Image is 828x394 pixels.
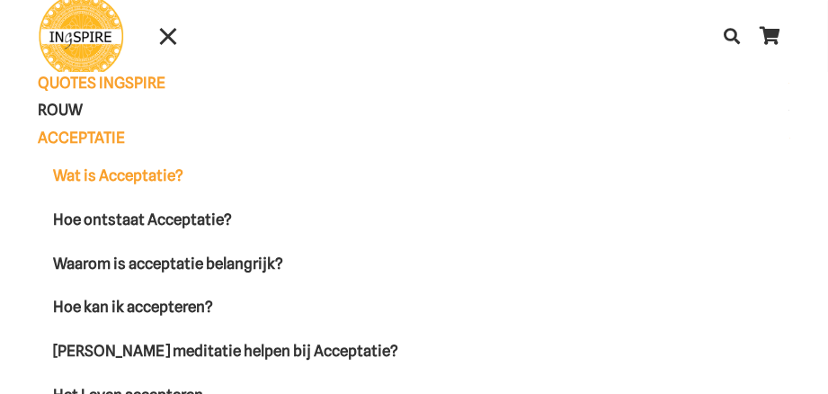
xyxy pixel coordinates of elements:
[39,127,790,154] a: AcceptatieAcceptatie Menu
[39,74,197,92] span: QUOTES INGSPIRE
[54,342,399,360] span: [PERSON_NAME] meditatie helpen bij Acceptatie?
[54,166,184,184] span: Wat is Acceptatie?
[39,129,156,147] span: Acceptatie
[789,99,790,121] span: ROUW Menu
[39,99,790,126] a: ROUWROUW Menu
[39,329,790,373] a: [PERSON_NAME] meditatie helpen bij Acceptatie?
[789,72,790,94] span: QUOTES INGSPIRE Menu
[39,72,790,99] a: QUOTES INGSPIREQUOTES INGSPIRE Menu
[715,13,751,58] a: Zoeken
[39,198,790,242] a: Hoe ontstaat Acceptatie?
[39,285,790,329] a: Hoe kan ik accepteren?
[54,210,233,228] span: Hoe ontstaat Acceptatie?
[789,127,790,149] span: Acceptatie Menu
[54,255,284,273] span: Waarom is acceptatie belangrijk?
[145,25,191,47] a: Menu
[39,242,790,286] a: Waarom is acceptatie belangrijk?
[54,298,214,316] span: Hoe kan ik accepteren?
[39,101,114,119] span: ROUW
[39,154,790,198] a: Wat is Acceptatie?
